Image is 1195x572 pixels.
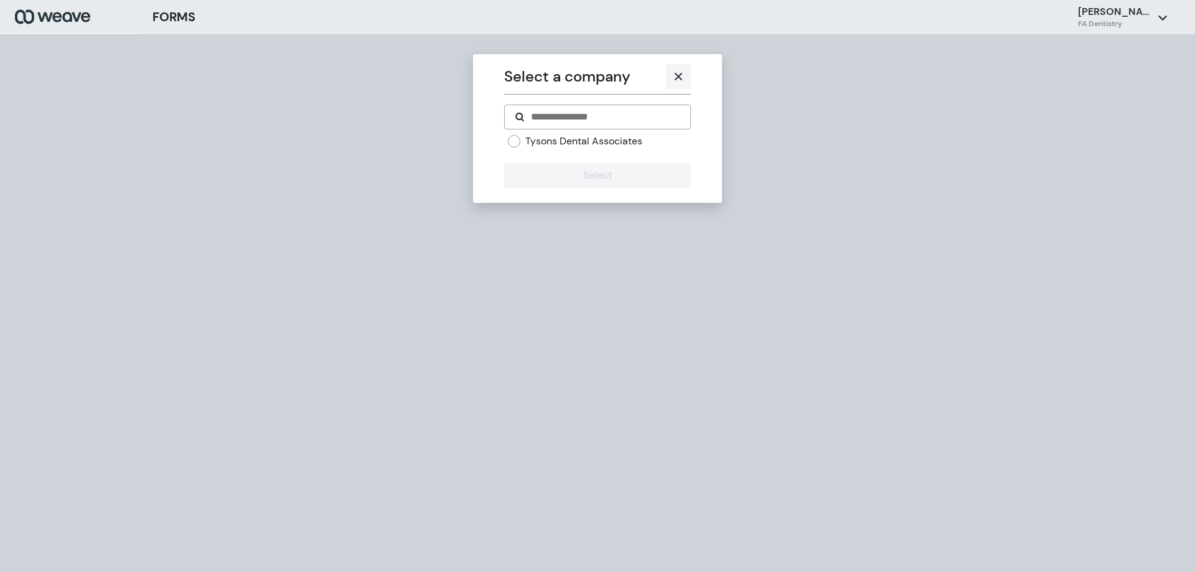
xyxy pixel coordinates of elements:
p: Select a company [504,65,665,88]
label: Tysons Dental Associates [525,134,642,148]
h6: FA Dentistry [1078,19,1153,29]
button: Select [504,163,690,188]
h3: FORMS [152,7,195,27]
p: [PERSON_NAME] [1078,5,1153,19]
input: Search [530,110,680,124]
